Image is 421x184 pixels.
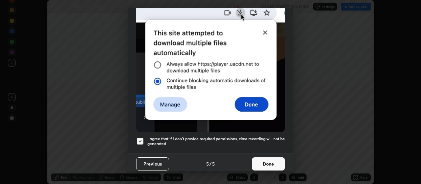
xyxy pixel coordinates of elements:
[212,160,215,167] h4: 5
[210,160,211,167] h4: /
[147,136,285,146] h5: I agree that if I don't provide required permissions, class recording will not be generated
[136,157,169,171] button: Previous
[206,160,209,167] h4: 5
[252,157,285,171] button: Done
